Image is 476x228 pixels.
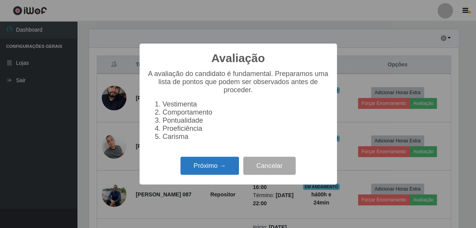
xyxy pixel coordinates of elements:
li: Vestimenta [163,100,329,108]
p: A avaliação do candidato é fundamental. Preparamos uma lista de pontos que podem ser observados a... [147,70,329,94]
li: Carisma [163,133,329,141]
h2: Avaliação [211,51,265,65]
button: Cancelar [243,157,296,175]
li: Comportamento [163,108,329,117]
li: Proeficiência [163,125,329,133]
li: Pontualidade [163,117,329,125]
button: Próximo → [180,157,239,175]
